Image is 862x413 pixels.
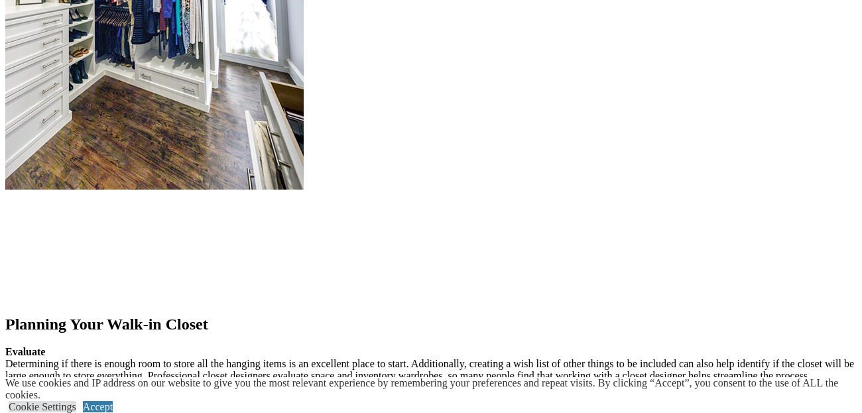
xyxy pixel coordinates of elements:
a: Cookie Settings [9,401,76,412]
a: Accept [83,401,113,412]
p: Determining if there is enough room to store all the hanging items is an excellent place to start... [5,346,857,382]
div: We use cookies and IP address on our website to give you the most relevant experience by remember... [5,377,862,401]
strong: Evaluate [5,346,45,357]
h2: Planning Your Walk-in Closet [5,316,857,333]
